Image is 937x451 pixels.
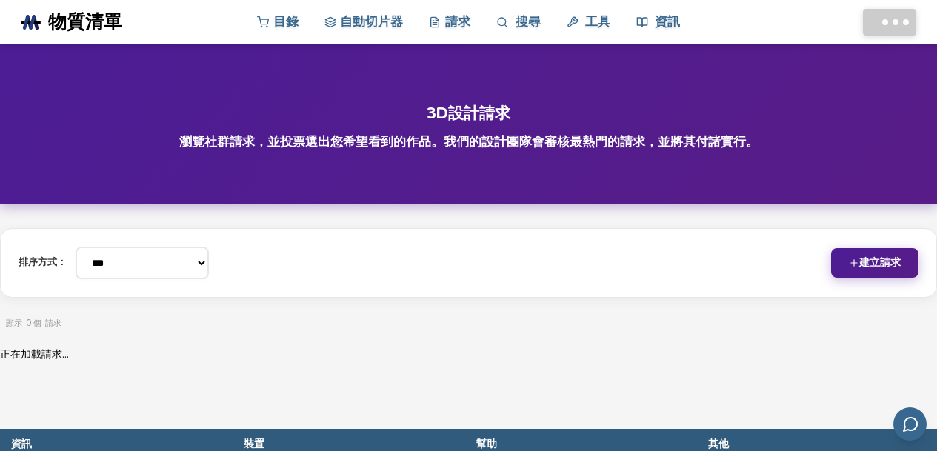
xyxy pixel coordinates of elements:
font: 自動切片器 [340,13,403,30]
font: 工具 [585,13,610,30]
font: 顯示 [6,318,22,329]
font: 資訊 [655,13,680,30]
font: 幫助 [476,437,497,451]
font: 請求 [45,318,61,329]
font: 裝置 [244,437,264,451]
font: 物質清單 [48,10,122,35]
font: 請求 [445,13,470,30]
font: 其他 [708,437,729,451]
font: 3D設計請求 [427,103,510,124]
font: 排序方式： [19,255,67,269]
font: 瀏覽社群請求，並投票選出您希望看到的作品。我們的設計團隊會審核最熱門的請求，並將其付諸實行。 [179,133,758,150]
font: 資訊 [11,437,32,451]
font: 搜尋 [516,13,541,30]
button: 透過電子郵件發送回饋 [893,407,927,441]
button: 建立請求 [831,248,918,278]
font: 目錄 [273,13,299,30]
font: 0 個 [26,318,41,329]
font: 建立請求 [859,255,901,270]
